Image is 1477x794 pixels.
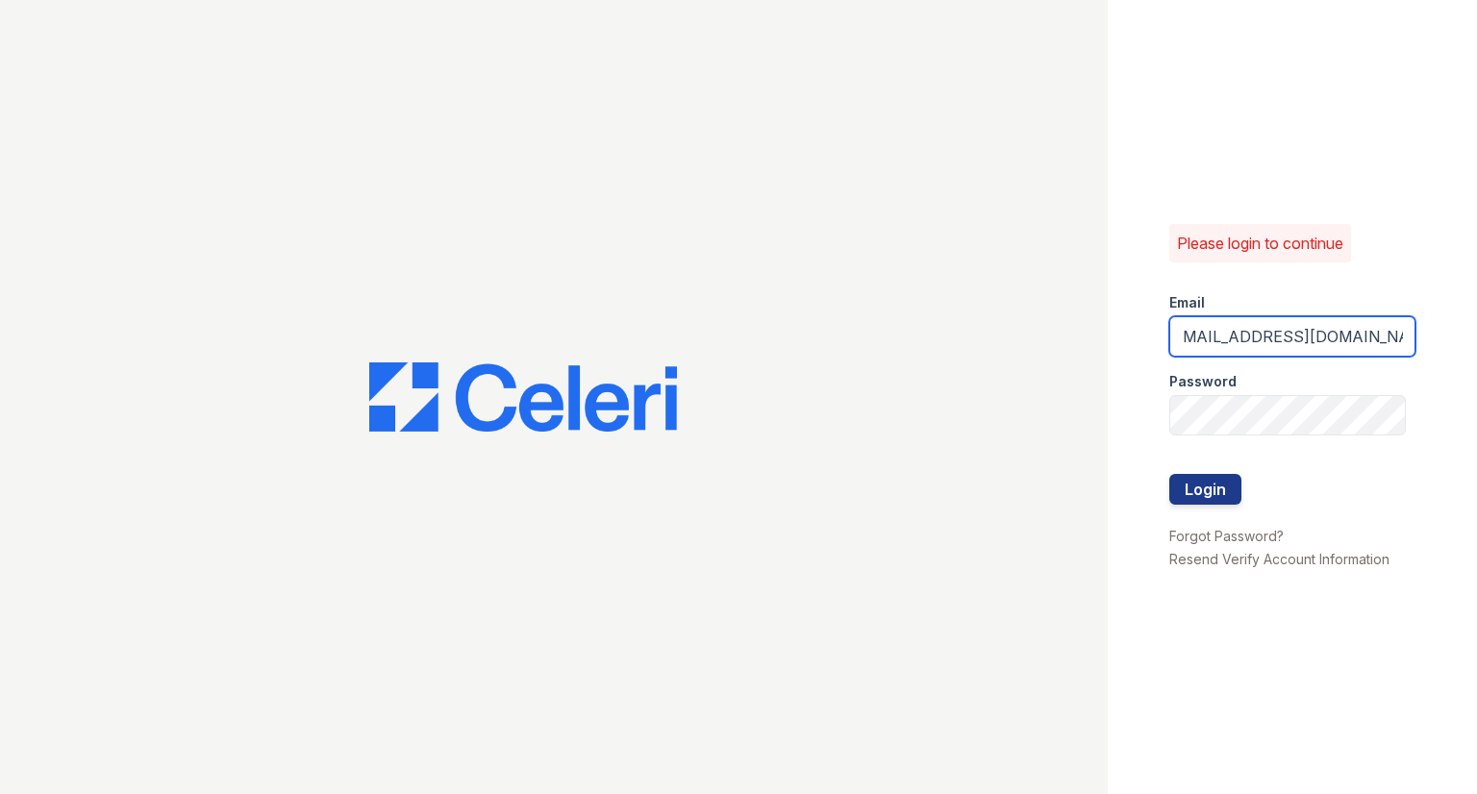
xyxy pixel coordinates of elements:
[369,362,677,432] img: CE_Logo_Blue-a8612792a0a2168367f1c8372b55b34899dd931a85d93a1a3d3e32e68fde9ad4.png
[1169,293,1205,312] label: Email
[1169,528,1284,544] a: Forgot Password?
[1169,474,1241,505] button: Login
[1169,372,1237,391] label: Password
[1169,551,1389,567] a: Resend Verify Account Information
[1177,232,1343,255] p: Please login to continue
